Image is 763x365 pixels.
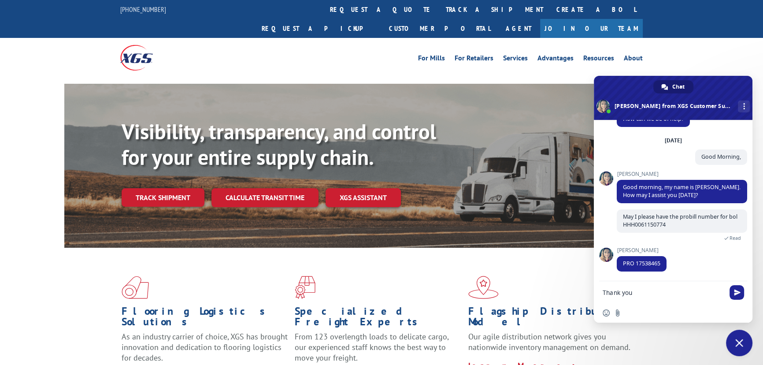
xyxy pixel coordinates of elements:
[672,80,685,93] span: Chat
[122,276,149,299] img: xgs-icon-total-supply-chain-intelligence-red
[730,285,744,300] span: Send
[624,55,643,64] a: About
[614,309,621,317] span: Send a file
[122,188,204,207] a: Track shipment
[468,276,499,299] img: xgs-icon-flagship-distribution-model-red
[468,306,635,331] h1: Flagship Distribution Model
[730,235,741,241] span: Read
[603,281,726,303] textarea: Compose your message...
[497,19,540,38] a: Agent
[122,118,436,171] b: Visibility, transparency, and control for your entire supply chain.
[623,183,741,199] span: Good morning, my name is [PERSON_NAME]. How may I assist you [DATE]?
[726,330,752,356] a: Close chat
[122,331,288,363] span: As an industry carrier of choice, XGS has brought innovation and dedication to flooring logistics...
[503,55,528,64] a: Services
[665,138,682,143] div: [DATE]
[255,19,382,38] a: Request a pickup
[295,306,461,331] h1: Specialized Freight Experts
[382,19,497,38] a: Customer Portal
[583,55,614,64] a: Resources
[603,309,610,317] span: Insert an emoji
[468,331,630,352] span: Our agile distribution network gives you nationwide inventory management on demand.
[653,80,693,93] a: Chat
[120,5,166,14] a: [PHONE_NUMBER]
[540,19,643,38] a: Join Our Team
[326,188,401,207] a: XGS ASSISTANT
[617,247,667,253] span: [PERSON_NAME]
[211,188,319,207] a: Calculate transit time
[701,153,741,160] span: Good Morning,
[537,55,574,64] a: Advantages
[455,55,493,64] a: For Retailers
[418,55,445,64] a: For Mills
[623,260,660,267] span: PRO 17538465
[617,171,747,177] span: [PERSON_NAME]
[122,306,288,331] h1: Flooring Logistics Solutions
[295,276,315,299] img: xgs-icon-focused-on-flooring-red
[623,213,737,228] span: May I please have the probill number for bol HHH0061150774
